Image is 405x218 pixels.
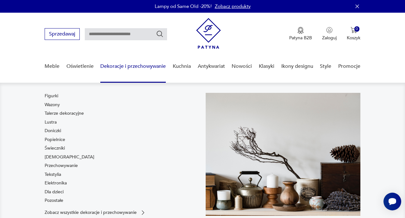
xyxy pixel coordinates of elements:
[45,137,65,143] a: Popielnice
[289,27,312,41] button: Patyna B2B
[45,145,65,151] a: Świeczniki
[347,27,360,41] button: 0Koszyk
[289,27,312,41] a: Ikona medaluPatyna B2B
[259,54,274,79] a: Klasyki
[156,30,164,38] button: Szukaj
[45,119,57,125] a: Lustra
[354,26,360,32] div: 0
[45,171,61,178] a: Tekstylia
[322,35,337,41] p: Zaloguj
[196,18,221,49] img: Patyna - sklep z meblami i dekoracjami vintage
[45,102,60,108] a: Wazony
[45,189,64,195] a: Dla dzieci
[45,110,84,117] a: Talerze dekoracyjne
[45,32,80,37] a: Sprzedawaj
[215,3,251,10] a: Zobacz produkty
[383,193,401,210] iframe: Smartsupp widget button
[173,54,191,79] a: Kuchnia
[100,54,166,79] a: Dekoracje i przechowywanie
[45,210,137,215] p: Zobacz wszystkie dekoracje i przechowywanie
[45,28,80,40] button: Sprzedawaj
[45,54,59,79] a: Meble
[320,54,331,79] a: Style
[289,35,312,41] p: Patyna B2B
[45,154,94,160] a: [DEMOGRAPHIC_DATA]
[232,54,252,79] a: Nowości
[155,3,212,10] p: Lampy od Same Old -20%!
[45,163,78,169] a: Przechowywanie
[347,35,360,41] p: Koszyk
[198,54,225,79] a: Antykwariat
[45,128,61,134] a: Doniczki
[297,27,304,34] img: Ikona medalu
[326,27,333,33] img: Ikonka użytkownika
[45,180,67,186] a: Elektronika
[45,209,146,216] a: Zobacz wszystkie dekoracje i przechowywanie
[338,54,360,79] a: Promocje
[66,54,94,79] a: Oświetlenie
[45,197,63,204] a: Pozostałe
[45,93,58,99] a: Figurki
[322,27,337,41] button: Zaloguj
[351,27,357,33] img: Ikona koszyka
[281,54,313,79] a: Ikony designu
[206,93,360,216] img: cfa44e985ea346226f89ee8969f25989.jpg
